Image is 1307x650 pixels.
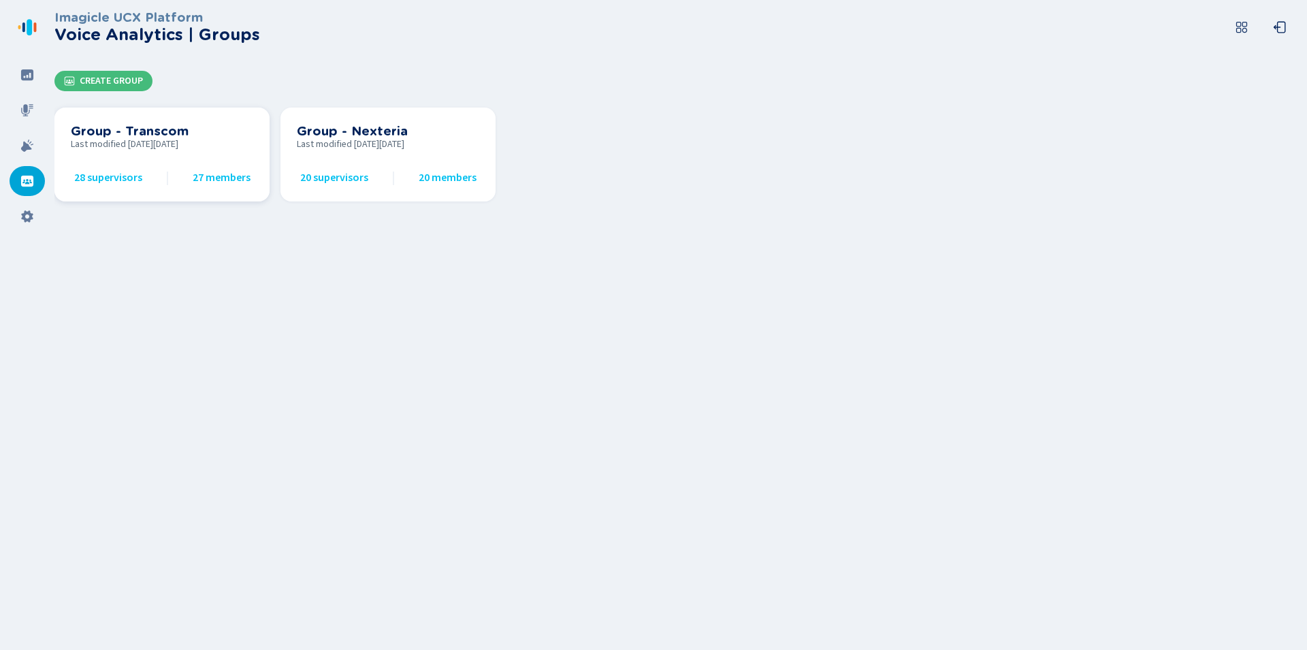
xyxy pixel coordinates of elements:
[20,139,34,152] svg: alarm-filled
[80,76,143,86] span: Create Group
[71,139,253,150] span: Last modified [DATE][DATE]
[71,124,253,139] h3: Group - Transcom
[54,71,152,91] button: Create Group
[297,124,479,139] h3: Group - Nexteria
[300,172,368,184] span: 20 supervisors
[10,60,45,90] div: Dashboard
[20,103,34,117] svg: mic-fill
[54,10,260,25] h3: Imagicle UCX Platform
[10,166,45,196] div: Groups
[419,172,477,184] span: 20 members
[297,139,479,150] span: Last modified [DATE][DATE]
[64,76,75,86] svg: groups
[20,174,34,188] svg: groups-filled
[10,201,45,231] div: Settings
[10,131,45,161] div: Alarms
[54,25,260,44] h2: Voice Analytics | Groups
[193,172,251,184] span: 27 members
[1273,20,1287,34] svg: box-arrow-left
[10,95,45,125] div: Recordings
[20,68,34,82] svg: dashboard-filled
[74,172,142,184] span: 28 supervisors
